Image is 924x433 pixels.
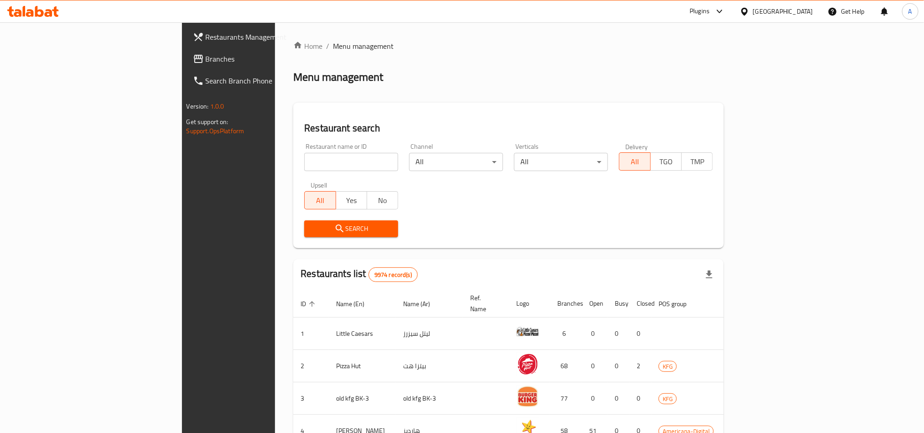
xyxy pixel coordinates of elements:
div: Plugins [690,6,710,17]
button: TGO [650,152,682,171]
th: Logo [509,290,550,318]
button: All [619,152,650,171]
span: Name (En) [336,298,376,309]
span: Search Branch Phone [206,75,329,86]
span: All [308,194,332,207]
span: Name (Ar) [403,298,442,309]
span: KFG [659,394,676,404]
span: Ref. Name [470,292,498,314]
span: Menu management [333,41,394,52]
td: Pizza Hut [329,350,396,382]
label: Upsell [311,182,327,188]
td: 77 [550,382,582,415]
span: Yes [340,194,363,207]
td: 0 [629,318,651,350]
span: 1.0.0 [210,100,224,112]
td: old kfg BK-3 [329,382,396,415]
h2: Restaurant search [304,121,713,135]
label: Delivery [625,143,648,150]
td: بيتزا هت [396,350,463,382]
button: Search [304,220,398,237]
img: Pizza Hut [516,353,539,376]
th: Open [582,290,607,318]
h2: Menu management [293,70,383,84]
td: 6 [550,318,582,350]
span: All [623,155,647,168]
td: old kfg BK-3 [396,382,463,415]
td: 68 [550,350,582,382]
td: 0 [607,382,629,415]
span: Search [311,223,391,235]
span: Branches [206,53,329,64]
th: Busy [607,290,629,318]
button: Yes [336,191,367,209]
button: All [304,191,336,209]
td: 0 [607,350,629,382]
th: Branches [550,290,582,318]
span: KFG [659,361,676,372]
td: 0 [582,318,607,350]
button: TMP [681,152,713,171]
span: TMP [685,155,709,168]
input: Search for restaurant name or ID.. [304,153,398,171]
span: TGO [654,155,678,168]
span: A [908,6,912,16]
a: Support.OpsPlatform [187,125,244,137]
span: No [371,194,395,207]
span: POS group [659,298,698,309]
div: Export file [698,264,720,286]
span: ID [301,298,318,309]
span: 9974 record(s) [369,271,417,279]
span: Get support on: [187,116,228,128]
a: Branches [186,48,336,70]
nav: breadcrumb [293,41,724,52]
div: [GEOGRAPHIC_DATA] [753,6,813,16]
span: Version: [187,100,209,112]
img: Little Caesars [516,320,539,343]
td: 0 [582,382,607,415]
div: All [514,153,608,171]
div: All [409,153,503,171]
img: old kfg BK-3 [516,385,539,408]
td: 0 [582,350,607,382]
h2: Restaurants list [301,267,418,282]
td: Little Caesars [329,318,396,350]
div: Total records count [369,267,418,282]
th: Closed [629,290,651,318]
button: No [367,191,398,209]
td: 0 [629,382,651,415]
a: Search Branch Phone [186,70,336,92]
span: Restaurants Management [206,31,329,42]
td: 2 [629,350,651,382]
td: 0 [607,318,629,350]
td: ليتل سيزرز [396,318,463,350]
a: Restaurants Management [186,26,336,48]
